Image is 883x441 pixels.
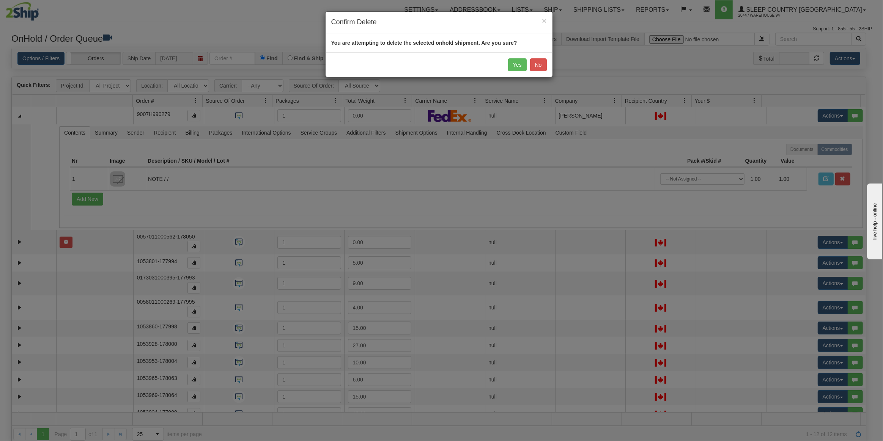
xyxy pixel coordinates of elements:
[331,17,547,27] h4: Confirm Delete
[866,182,882,259] iframe: chat widget
[542,17,546,25] button: Close
[331,40,517,46] strong: You are attempting to delete the selected onhold shipment. Are you sure?
[6,6,70,12] div: live help - online
[530,58,547,71] button: No
[508,58,527,71] button: Yes
[542,16,546,25] span: ×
